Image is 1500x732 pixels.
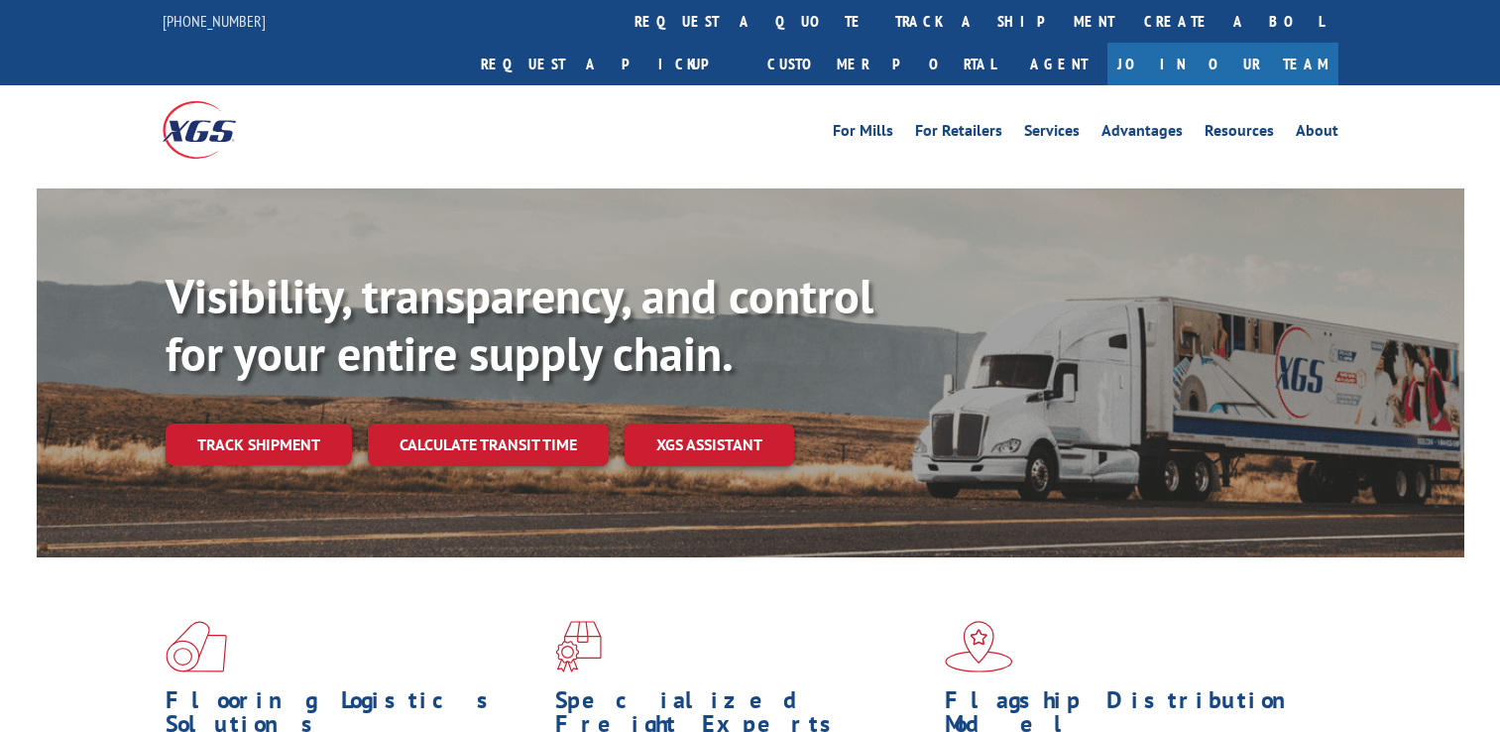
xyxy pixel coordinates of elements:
a: Customer Portal [752,43,1010,85]
a: For Retailers [915,123,1002,145]
a: Calculate transit time [368,424,609,466]
a: Join Our Team [1107,43,1338,85]
a: Resources [1205,123,1274,145]
a: Track shipment [166,424,352,465]
a: For Mills [833,123,893,145]
img: xgs-icon-focused-on-flooring-red [555,621,602,672]
a: About [1296,123,1338,145]
img: xgs-icon-flagship-distribution-model-red [945,621,1013,672]
img: xgs-icon-total-supply-chain-intelligence-red [166,621,227,672]
a: Advantages [1101,123,1183,145]
a: Request a pickup [466,43,752,85]
b: Visibility, transparency, and control for your entire supply chain. [166,265,873,384]
a: Services [1024,123,1080,145]
a: Agent [1010,43,1107,85]
a: XGS ASSISTANT [625,424,794,466]
a: [PHONE_NUMBER] [163,11,266,31]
